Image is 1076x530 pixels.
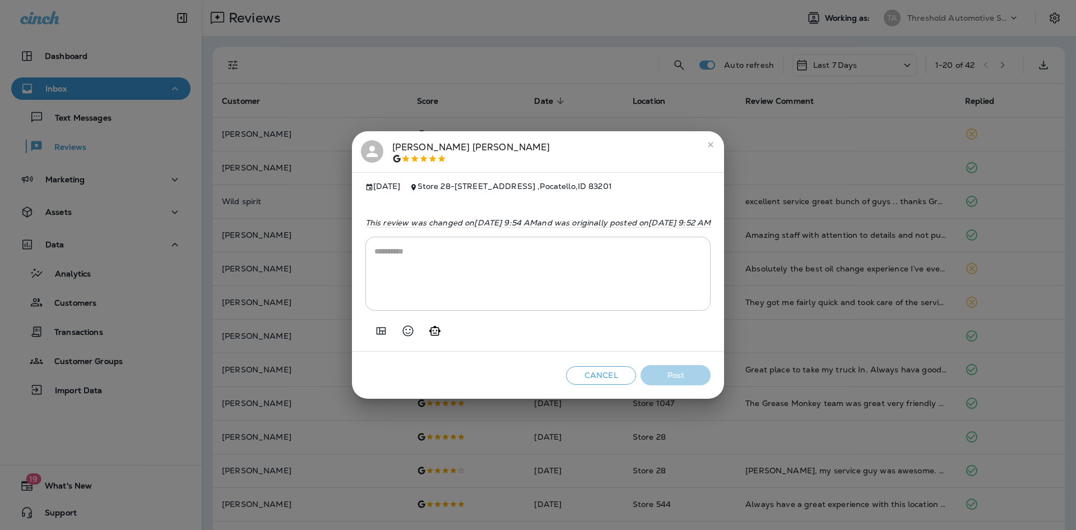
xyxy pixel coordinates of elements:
[392,140,550,164] div: [PERSON_NAME] [PERSON_NAME]
[424,320,446,342] button: Generate AI response
[397,320,419,342] button: Select an emoji
[418,181,612,191] span: Store 28 - [STREET_ADDRESS] , Pocatello , ID 83201
[365,182,401,191] span: [DATE]
[702,136,720,154] button: close
[566,366,636,385] button: Cancel
[537,218,711,228] span: and was originally posted on [DATE] 9:52 AM
[365,218,711,227] p: This review was changed on [DATE] 9:54 AM
[370,320,392,342] button: Add in a premade template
